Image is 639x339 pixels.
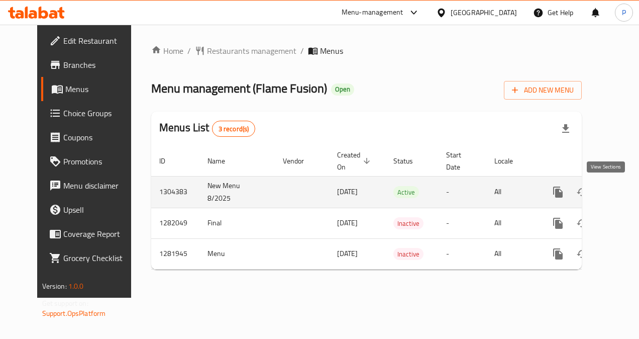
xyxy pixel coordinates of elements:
[494,155,526,167] span: Locale
[63,228,136,240] span: Coverage Report
[151,176,199,208] td: 1304383
[331,85,354,94] span: Open
[342,7,403,19] div: Menu-management
[486,176,538,208] td: All
[512,84,574,97] span: Add New Menu
[68,280,84,293] span: 1.0.0
[570,180,594,204] button: Change Status
[42,307,106,320] a: Support.OpsPlatform
[195,45,296,57] a: Restaurants management
[393,218,423,229] span: Inactive
[337,185,358,198] span: [DATE]
[41,29,144,53] a: Edit Restaurant
[41,198,144,222] a: Upsell
[41,125,144,149] a: Coupons
[187,45,191,57] li: /
[63,252,136,264] span: Grocery Checklist
[212,124,255,134] span: 3 record(s)
[393,187,419,198] span: Active
[41,246,144,270] a: Grocery Checklist
[63,107,136,119] span: Choice Groups
[42,297,88,310] span: Get support on:
[151,238,199,269] td: 1281945
[546,242,570,266] button: more
[63,180,136,192] span: Menu disclaimer
[622,7,626,18] span: P
[199,208,275,238] td: Final
[331,83,354,96] div: Open
[337,247,358,260] span: [DATE]
[546,211,570,235] button: more
[41,101,144,125] a: Choice Groups
[199,176,275,208] td: New Menu 8/2025
[451,7,517,18] div: [GEOGRAPHIC_DATA]
[42,280,67,293] span: Version:
[41,222,144,246] a: Coverage Report
[63,59,136,71] span: Branches
[41,53,144,77] a: Branches
[63,131,136,143] span: Coupons
[393,248,423,260] span: Inactive
[151,208,199,238] td: 1282049
[320,45,343,57] span: Menus
[212,121,256,137] div: Total records count
[393,155,426,167] span: Status
[207,155,238,167] span: Name
[65,83,136,95] span: Menus
[570,211,594,235] button: Change Status
[446,149,474,173] span: Start Date
[546,180,570,204] button: more
[554,117,578,141] div: Export file
[151,77,327,100] span: Menu management ( Flame Fusion )
[486,208,538,238] td: All
[438,208,486,238] td: -
[41,149,144,174] a: Promotions
[199,238,275,269] td: Menu
[41,174,144,198] a: Menu disclaimer
[151,45,183,57] a: Home
[63,204,136,216] span: Upsell
[337,216,358,229] span: [DATE]
[486,238,538,269] td: All
[570,242,594,266] button: Change Status
[63,35,136,47] span: Edit Restaurant
[41,77,144,101] a: Menus
[151,45,582,57] nav: breadcrumb
[438,238,486,269] td: -
[337,149,373,173] span: Created On
[300,45,304,57] li: /
[504,81,582,100] button: Add New Menu
[63,155,136,167] span: Promotions
[159,155,178,167] span: ID
[207,45,296,57] span: Restaurants management
[283,155,317,167] span: Vendor
[438,176,486,208] td: -
[159,120,255,137] h2: Menus List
